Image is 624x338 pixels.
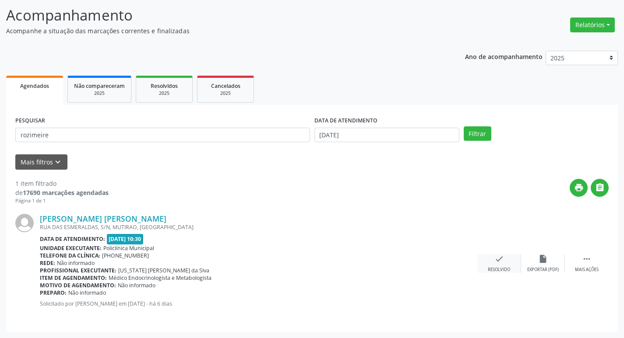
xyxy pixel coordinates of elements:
b: Motivo de agendamento: [40,282,116,289]
div: RUA DAS ESMERALDAS, S/N, MUTIRAO, [GEOGRAPHIC_DATA] [40,223,477,231]
b: Data de atendimento: [40,235,105,243]
strong: 17690 marcações agendadas [23,188,109,197]
div: de [15,188,109,197]
span: Cancelados [211,82,240,90]
button: Mais filtroskeyboard_arrow_down [15,154,67,170]
b: Profissional executante: [40,267,116,274]
b: Preparo: [40,289,67,296]
span: Não informado [68,289,106,296]
p: Ano de acompanhamento [465,51,543,62]
span: [PHONE_NUMBER] [102,252,149,259]
span: Médico Endocrinologista e Metabologista [109,274,212,282]
b: Telefone da clínica: [40,252,100,259]
p: Acompanhamento [6,4,434,26]
img: img [15,214,34,232]
div: Página 1 de 1 [15,197,109,205]
i:  [582,254,592,264]
a: [PERSON_NAME] [PERSON_NAME] [40,214,166,223]
p: Solicitado por [PERSON_NAME] em [DATE] - há 6 dias [40,300,477,307]
i: keyboard_arrow_down [53,157,63,167]
i:  [595,183,605,192]
div: 2025 [204,90,247,97]
b: Unidade executante: [40,244,102,252]
label: DATA DE ATENDIMENTO [314,114,377,128]
span: [DATE] 10:30 [107,234,144,244]
button: Filtrar [464,126,491,141]
span: Não informado [118,282,155,289]
div: 1 item filtrado [15,179,109,188]
span: Resolvidos [151,82,178,90]
div: Exportar (PDF) [527,267,559,273]
i: insert_drive_file [538,254,548,264]
div: Mais ações [575,267,599,273]
div: 2025 [74,90,125,97]
i: print [574,183,584,192]
b: Item de agendamento: [40,274,107,282]
span: Não informado [57,259,95,267]
span: [US_STATE] [PERSON_NAME] da Slva [118,267,209,274]
input: Nome, CNS [15,128,310,143]
div: Resolvido [488,267,510,273]
button: print [570,179,588,197]
span: Agendados [20,82,49,90]
span: Policlínica Municipal [103,244,154,252]
p: Acompanhe a situação das marcações correntes e finalizadas [6,26,434,35]
i: check [494,254,504,264]
input: Selecione um intervalo [314,128,459,143]
b: Rede: [40,259,55,267]
button:  [591,179,609,197]
label: PESQUISAR [15,114,45,128]
div: 2025 [142,90,186,97]
span: Não compareceram [74,82,125,90]
button: Relatórios [570,17,615,32]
